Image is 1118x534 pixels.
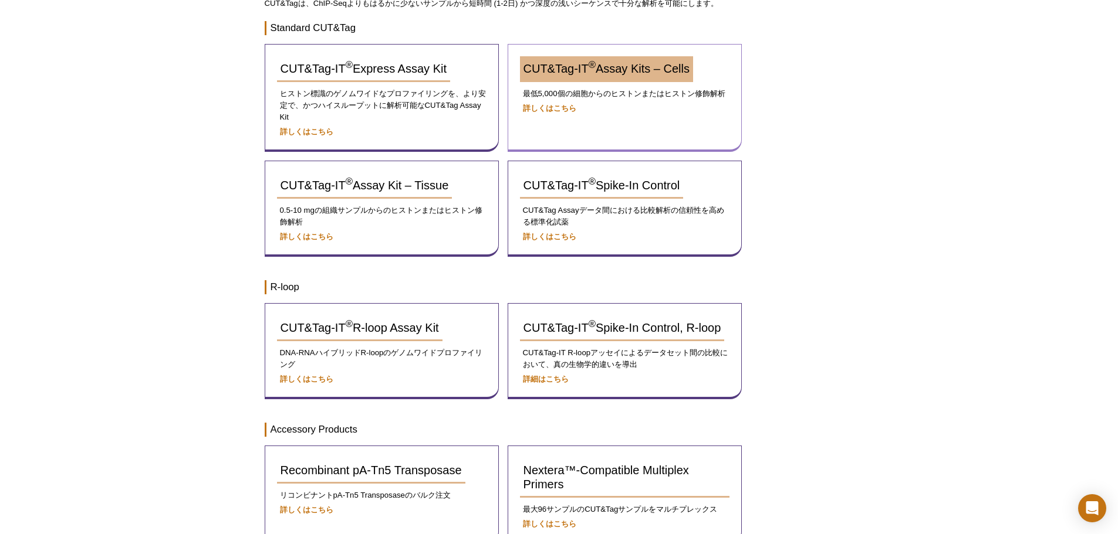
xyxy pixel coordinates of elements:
[265,21,742,35] h3: Standard CUT&Tag
[523,62,690,75] span: CUT&Tag-IT Assay Kits – Cells
[523,519,576,528] a: 詳しくはこちら
[277,489,487,501] p: リコンビナントpA-Tn5 Transposaseのバルク注文
[520,347,729,370] p: CUT&Tag-IT R-loopアッセイによるデータセット間の比較において、真の生物学的違いを導出
[520,88,729,100] p: 最低5,000個の細胞からのヒストンまたはヒストン修飾解析
[281,179,449,192] span: CUT&Tag-IT Assay Kit – Tissue
[280,127,333,136] a: 詳しくはこちら
[280,505,333,514] a: 詳しくはこちら
[589,60,596,71] sup: ®
[520,205,729,228] p: CUT&Tag Assayデータ間における比較解析の信頼性を高める標準化試薬
[265,280,742,294] h3: R-loop
[520,56,693,82] a: CUT&Tag-IT®Assay Kits – Cells
[277,205,487,228] p: 0.5-10 mgの組織サンプルからのヒストンまたはヒストン修飾解析
[281,464,462,477] span: Recombinant pA-Tn5 Transposase
[280,232,333,241] a: 詳しくはこちら
[277,315,443,341] a: CUT&Tag-IT®R-loop Assay Kit
[281,62,447,75] span: CUT&Tag-IT Express Assay Kit
[281,321,439,334] span: CUT&Tag-IT R-loop Assay Kit
[523,464,689,491] span: Nextera™-Compatible Multiplex Primers
[523,375,569,383] a: 詳細はこちら
[280,375,333,383] a: 詳しくはこちら
[265,423,742,437] h3: Accessory Products
[277,173,452,199] a: CUT&Tag-IT®Assay Kit – Tissue
[523,179,680,192] span: CUT&Tag-IT Spike-In Control
[1078,494,1106,522] div: Open Intercom Messenger
[523,321,721,334] span: CUT&Tag-IT Spike-In Control, R-loop
[520,504,729,515] p: 最大96サンプルのCUT&Tagサンプルをマルチプレックス
[589,176,596,188] sup: ®
[520,458,729,498] a: Nextera™-Compatible Multiplex Primers
[523,104,576,113] a: 詳しくはこちら
[277,88,487,123] p: ヒストン標識のゲノムワイドなプロファイリングを、より安定で、かつハイスループットに解析可能なCUT&Tag Assay Kit
[520,173,684,199] a: CUT&Tag-IT®Spike-In Control
[277,458,465,484] a: Recombinant pA-Tn5 Transposase
[589,319,596,330] sup: ®
[346,319,353,330] sup: ®
[277,347,487,370] p: DNA-RNAハイブリッドR-loopのゲノムワイドプロファイリング
[520,315,725,341] a: CUT&Tag-IT®Spike-In Control, R-loop
[346,176,353,188] sup: ®
[346,60,353,71] sup: ®
[523,232,576,241] a: 詳しくはこちら
[277,56,450,82] a: CUT&Tag-IT®Express Assay Kit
